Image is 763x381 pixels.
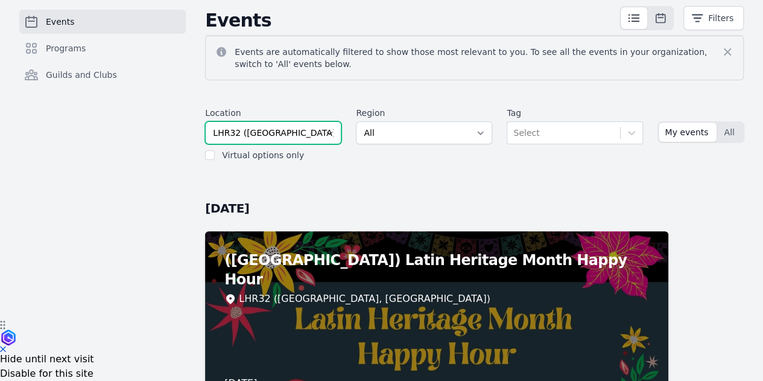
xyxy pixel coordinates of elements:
label: Region [356,107,492,119]
span: Events [46,16,74,28]
span: Programs [46,42,86,54]
p: Events are automatically filtered to show those most relevant to you. To see all the events in yo... [235,46,721,70]
button: My events [659,123,717,142]
div: Select [513,127,539,139]
label: Virtual options only [222,150,304,160]
span: All [724,126,734,138]
a: Guilds and Clubs [19,63,186,87]
span: My events [665,126,708,138]
h2: [DATE] [205,200,668,217]
label: Tag [507,107,643,119]
h2: ([GEOGRAPHIC_DATA]) Latin Heritage Month Happy Hour [224,251,649,289]
label: Location [205,107,341,119]
a: Programs [19,36,186,60]
nav: Sidebar [19,10,186,106]
h2: Events [205,10,619,31]
button: Filters [683,6,744,30]
button: All [718,123,742,142]
a: Events [19,10,186,34]
span: Guilds and Clubs [46,69,117,81]
div: LHR32 ([GEOGRAPHIC_DATA], [GEOGRAPHIC_DATA]) [239,292,490,306]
